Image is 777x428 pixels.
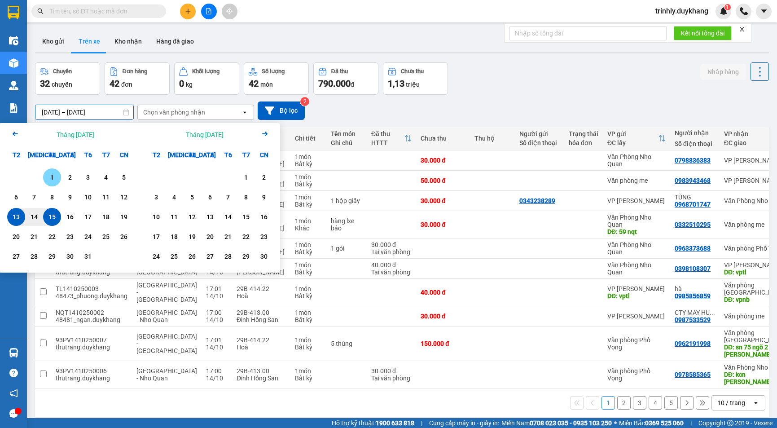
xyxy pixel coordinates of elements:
[331,197,362,204] div: 1 hộp giấy
[183,228,201,246] div: Choose Thứ Tư, tháng 11 19 2025. It's available.
[61,188,79,206] div: Choose Thứ Năm, tháng 10 9 2025. It's available.
[64,172,76,183] div: 2
[183,146,201,164] div: T4
[206,316,228,323] div: 14/10
[219,208,237,226] div: Choose Thứ Sáu, tháng 11 14 2025. It's available.
[186,192,198,203] div: 5
[421,197,465,204] div: 30.000 đ
[204,231,216,242] div: 20
[97,208,115,226] div: Choose Thứ Bảy, tháng 10 18 2025. It's available.
[295,269,322,276] div: Bất kỳ
[367,127,416,150] th: Toggle SortBy
[100,212,112,222] div: 18
[97,146,115,164] div: T7
[675,140,715,147] div: Số điện thoại
[603,127,670,150] th: Toggle SortBy
[300,97,309,106] sup: 2
[244,62,309,95] button: Số lượng42món
[421,135,465,142] div: Chưa thu
[115,208,133,226] div: Choose Chủ Nhật, tháng 10 19 2025. It's available.
[28,231,40,242] div: 21
[675,177,711,184] div: 0983943468
[105,62,170,95] button: Đơn hàng42đơn
[295,135,322,142] div: Chi tiết
[110,78,119,89] span: 42
[43,247,61,265] div: Choose Thứ Tư, tháng 10 29 2025. It's available.
[240,251,252,262] div: 29
[186,231,198,242] div: 19
[569,139,598,146] div: hóa đơn
[519,130,560,137] div: Người gửi
[64,251,76,262] div: 30
[664,396,678,410] button: 5
[295,241,322,248] div: 1 món
[700,64,746,80] button: Nhập hàng
[143,108,205,117] div: Chọn văn phòng nhận
[519,197,555,204] div: 0343238289
[710,309,715,316] span: ...
[222,192,234,203] div: 7
[295,153,322,160] div: 1 món
[206,309,228,316] div: 17:00
[206,8,212,14] span: file-add
[240,192,252,203] div: 8
[318,78,351,89] span: 790.000
[371,241,412,248] div: 30.000 đ
[186,212,198,222] div: 12
[180,4,196,19] button: plus
[147,146,165,164] div: T2
[165,247,183,265] div: Choose Thứ Ba, tháng 11 25 2025. It's available.
[201,247,219,265] div: Choose Thứ Năm, tháng 11 27 2025. It's available.
[237,146,255,164] div: T7
[219,247,237,265] div: Choose Thứ Sáu, tháng 11 28 2025. It's available.
[10,251,22,262] div: 27
[295,292,322,300] div: Bất kỳ
[371,261,412,269] div: 40.000 đ
[617,396,631,410] button: 2
[675,194,715,201] div: TÙNG
[726,4,729,10] span: 1
[258,172,270,183] div: 2
[10,128,21,139] svg: Arrow Left
[53,68,72,75] div: Chuyến
[168,231,180,242] div: 18
[295,225,322,232] div: Khác
[607,153,666,168] div: Văn Phòng Nho Quan
[201,4,217,19] button: file-add
[186,130,224,139] div: Tháng [DATE]
[121,81,132,88] span: đơn
[168,192,180,203] div: 4
[249,78,259,89] span: 42
[569,130,598,137] div: Trạng thái
[147,208,165,226] div: Choose Thứ Hai, tháng 11 10 2025. It's available.
[648,5,716,17] span: trinhly.duykhang
[406,81,420,88] span: triệu
[79,168,97,186] div: Choose Thứ Sáu, tháng 10 3 2025. It's available.
[136,309,197,323] span: [GEOGRAPHIC_DATA] - Nho Quan
[165,208,183,226] div: Choose Thứ Ba, tháng 11 11 2025. It's available.
[255,168,273,186] div: Choose Chủ Nhật, tháng 11 2 2025. It's available.
[61,247,79,265] div: Choose Thứ Năm, tháng 10 30 2025. It's available.
[295,173,322,181] div: 1 món
[56,285,127,292] div: TL1410250003
[43,188,61,206] div: Choose Thứ Tư, tháng 10 8 2025. It's available.
[147,228,165,246] div: Choose Thứ Hai, tháng 11 17 2025. It's available.
[115,146,133,164] div: CN
[601,396,615,410] button: 1
[79,247,97,265] div: Choose Thứ Sáu, tháng 10 31 2025. It's available.
[28,212,40,222] div: 14
[675,285,715,292] div: hà
[421,157,465,164] div: 30.000 đ
[183,208,201,226] div: Choose Thứ Tư, tháng 11 12 2025. It's available.
[259,128,270,139] svg: Arrow Right
[100,172,112,183] div: 4
[240,212,252,222] div: 15
[150,192,162,203] div: 3
[255,228,273,246] div: Choose Chủ Nhật, tháng 11 23 2025. It's available.
[421,221,465,228] div: 30.000 đ
[46,231,58,242] div: 22
[10,128,21,141] button: Previous month.
[100,192,112,203] div: 11
[174,62,239,95] button: Khối lượng0kg
[7,208,25,226] div: Selected start date. Thứ Hai, tháng 10 13 2025. It's available.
